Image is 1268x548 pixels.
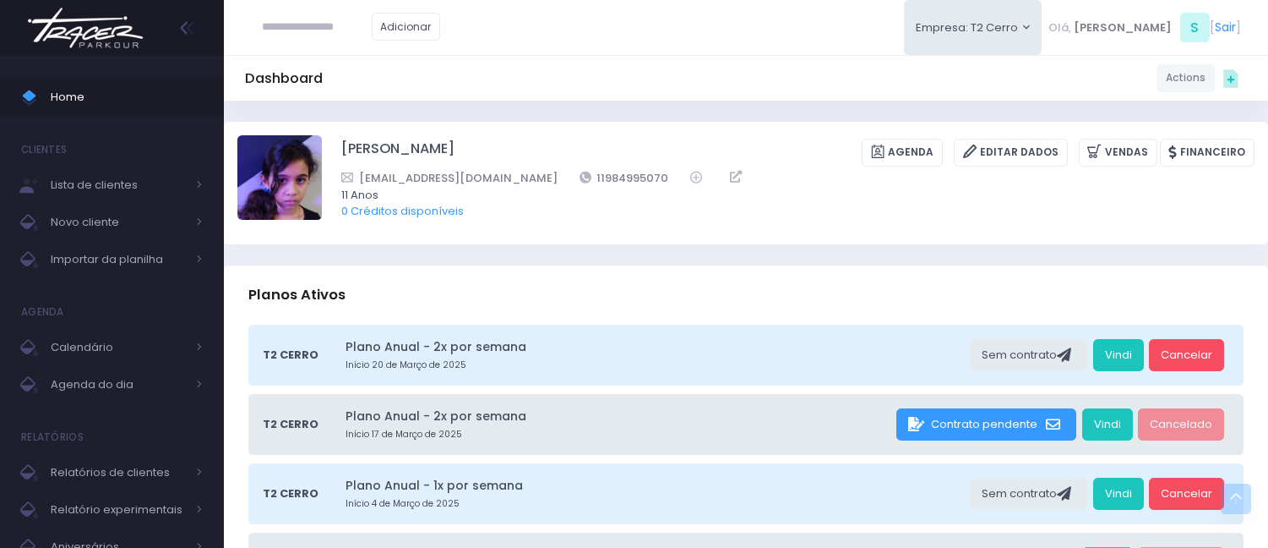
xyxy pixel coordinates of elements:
[1082,408,1133,441] a: Vindi
[245,70,323,87] h5: Dashboard
[346,408,891,425] a: Plano Anual - 2x por semana
[21,133,67,167] h4: Clientes
[1180,13,1210,42] span: S
[1048,19,1071,36] span: Olá,
[970,478,1087,510] div: Sem contrato
[1042,8,1247,47] div: [ ]
[341,139,454,167] a: [PERSON_NAME]
[1215,19,1236,36] a: Sair
[51,499,186,521] span: Relatório experimentais
[931,416,1037,432] span: Contrato pendente
[341,169,558,187] a: [EMAIL_ADDRESS][DOMAIN_NAME]
[1156,64,1215,92] a: Actions
[51,174,186,196] span: Lista de clientes
[346,477,965,495] a: Plano Anual - 1x por semana
[1079,139,1157,167] a: Vendas
[237,135,322,220] img: Antonia marinho
[1160,139,1254,167] a: Financeiro
[346,359,965,372] small: Início 20 de Março de 2025
[51,374,186,396] span: Agenda do dia
[341,203,464,219] a: 0 Créditos disponíveis
[248,271,346,319] h3: Planos Ativos
[372,13,441,41] a: Adicionar
[1093,478,1144,510] a: Vindi
[51,249,186,271] span: Importar da planilha
[580,169,669,187] a: 11984995070
[263,347,318,364] span: T2 Cerro
[346,497,965,511] small: Início 4 de Março de 2025
[341,187,1233,204] span: 11 Anos
[1074,19,1172,36] span: [PERSON_NAME]
[51,337,186,359] span: Calendário
[263,416,318,433] span: T2 Cerro
[1149,339,1224,371] a: Cancelar
[346,428,891,441] small: Início 17 de Março de 2025
[1093,339,1144,371] a: Vindi
[970,339,1087,371] div: Sem contrato
[21,295,64,329] h4: Agenda
[862,139,943,167] a: Agenda
[954,139,1068,167] a: Editar Dados
[263,485,318,502] span: T2 Cerro
[346,338,965,356] a: Plano Anual - 2x por semana
[51,211,186,233] span: Novo cliente
[1149,478,1224,510] a: Cancelar
[51,86,203,108] span: Home
[21,420,84,454] h4: Relatórios
[51,462,186,484] span: Relatórios de clientes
